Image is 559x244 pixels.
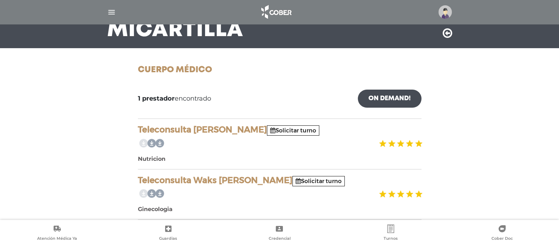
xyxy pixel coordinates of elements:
[224,225,335,243] a: Credencial
[384,236,398,242] span: Turnos
[138,125,421,135] h4: Teleconsulta [PERSON_NAME]
[107,8,116,17] img: Cober_menu-lines-white.svg
[113,225,224,243] a: Guardias
[1,225,113,243] a: Atención Médica Ya
[446,225,558,243] a: Cober Doc
[491,236,513,242] span: Cober Doc
[138,206,173,212] b: Ginecologia
[358,90,421,108] a: On Demand!
[268,236,290,242] span: Credencial
[138,94,211,103] span: encontrado
[138,155,165,162] b: Nutricion
[378,136,423,152] img: estrellas_badge.png
[37,236,77,242] span: Atención Médica Ya
[257,4,295,21] img: logo_cober_home-white.png
[138,65,421,75] h1: Cuerpo Médico
[335,225,447,243] a: Turnos
[138,95,175,102] b: 1 prestador
[138,175,421,186] h4: Teleconsulta Waks [PERSON_NAME]
[270,127,316,134] a: Solicitar turno
[438,5,452,19] img: profile-placeholder.svg
[378,186,423,202] img: estrellas_badge.png
[107,21,243,40] h3: Mi Cartilla
[159,236,177,242] span: Guardias
[296,178,342,185] a: Solicitar turno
